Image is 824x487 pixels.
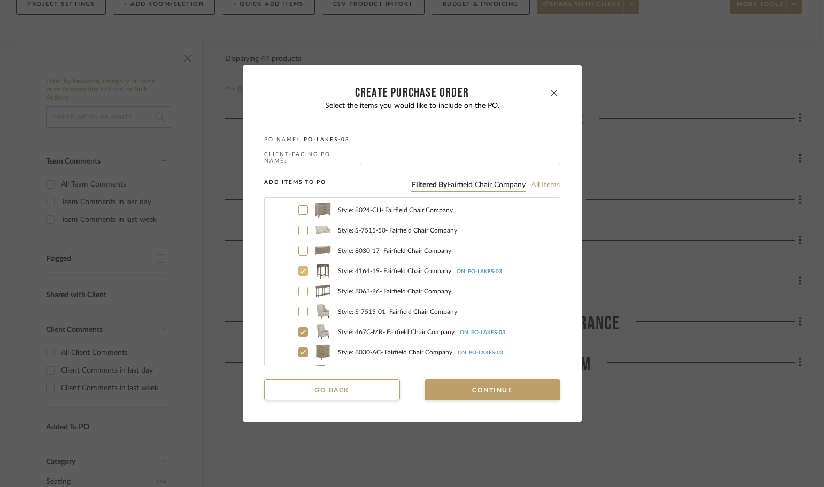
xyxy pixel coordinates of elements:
img: 9fea9c81-48bf-4188-92e1-59950652f3b8_50x50.jpg [315,243,331,259]
img: 1e8db8a0-afc2-48d5-9476-7d1cd4e1db56_50x50.jpg [315,222,331,238]
span: Style: 8030-17 - Fairfield Chair Company [338,247,560,254]
img: 105366b7-90f7-4e8e-b9ea-6fe4f356e36b_50x50.jpg [315,283,331,299]
button: All items [530,180,560,190]
img: f9877a0a-0687-4d99-955f-0c75f0792111_50x50.jpg [315,344,331,360]
img: d0f5fdcf-1c07-470b-972c-c7e2b8cedbff_50x50.jpg [315,365,331,381]
div: MC Furniture: Side Entrance [265,180,560,403]
span: ON: PO-LAKES-03 [457,269,502,274]
div: CREATE Purchase order [277,87,548,99]
img: b021d366-0fed-4e04-a8a7-44e97dd146ff_50x50.jpg [315,202,331,218]
span: ON: PO-LAKES-03 [458,350,503,355]
img: 62563265-8878-4d54-9fd6-86af90f01686_50x50.jpg [315,304,331,320]
span: Style: 8063-96 - Fairfield Chair Company [338,288,560,295]
label: PO NAME: [264,136,299,143]
span: Style: S-7515-01 - Fairfield Chair Company [338,308,560,315]
div: Add items to PO [264,179,560,197]
label: CLIENT-FACING PO NAME: [264,151,356,164]
button: Continue [425,379,560,400]
span: PO-LAKES-03 [304,136,350,143]
span: Fairfield Chair Company [447,181,526,189]
button: Go back [264,379,400,400]
span: Style: S-7515-50 - Fairfield Chair Company [338,227,560,234]
button: Filtered byFairfield Chair Company [411,180,526,190]
span: Style: 467C-MR - Fairfield Chair Company [338,328,560,336]
cdk-accordion-item: MC Furniture: Side Entrance [265,162,560,403]
p: Select the items you would like to include on the PO. [264,102,560,111]
span: Style: 8030-AC - Fairfield Chair Company [338,349,560,356]
span: Style: 8024-CH - Fairfield Chair Company [338,206,560,214]
span: Style: 4164-19 - Fairfield Chair Company [338,267,560,275]
span: ON: PO-LAKES-03 [460,330,505,335]
img: 1e8c4bc6-36aa-4fe7-9b4d-3cf6ccf19082_50x50.jpg [315,324,331,340]
img: d3e420ae-ad31-4a73-958c-ba9ca70faf39_50x50.jpg [315,263,331,279]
